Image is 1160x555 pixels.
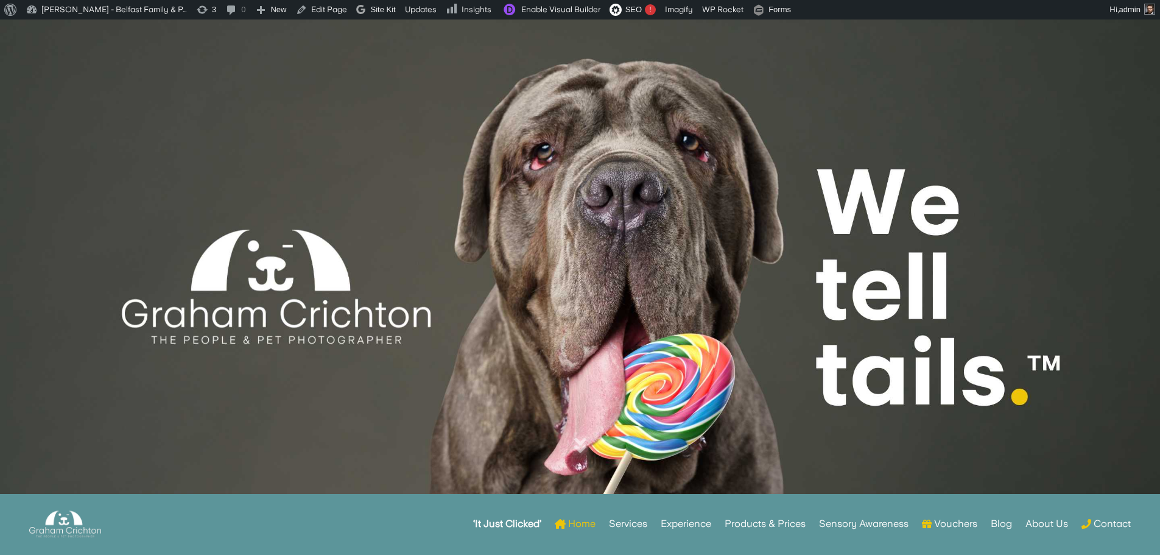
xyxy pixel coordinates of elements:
[1119,5,1141,14] span: admin
[645,4,656,15] div: !
[370,5,395,14] span: Site Kit
[555,500,596,548] a: Home
[991,500,1012,548] a: Blog
[609,500,647,548] a: Services
[1025,500,1068,548] a: About Us
[29,507,101,541] img: Graham Crichton Photography Logo - Graham Crichton - Belfast Family & Pet Photography Studio
[922,500,977,548] a: Vouchers
[1081,500,1131,548] a: Contact
[661,500,711,548] a: Experience
[725,500,806,548] a: Products & Prices
[819,500,909,548] a: Sensory Awareness
[625,5,642,14] span: SEO
[473,500,541,548] a: ‘It Just Clicked’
